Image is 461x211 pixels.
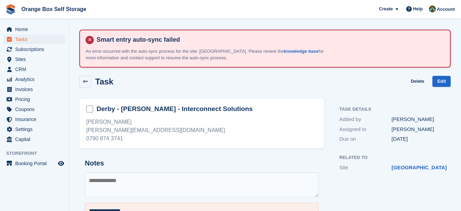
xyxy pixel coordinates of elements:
[392,115,444,123] div: [PERSON_NAME]
[392,135,444,143] div: [DATE]
[411,76,424,87] a: Delete
[392,164,447,170] a: [GEOGRAPHIC_DATA]
[3,74,65,84] a: menu
[392,125,444,133] div: [PERSON_NAME]
[3,54,65,64] a: menu
[15,114,57,124] span: Insurance
[3,34,65,44] a: menu
[15,44,57,54] span: Subscriptions
[429,6,436,12] img: Mike
[15,94,57,104] span: Pricing
[86,118,317,143] div: [PERSON_NAME] [PERSON_NAME][EMAIL_ADDRESS][DOMAIN_NAME] 0790 874 3741
[3,94,65,104] a: menu
[339,107,444,112] h2: Task Details
[15,24,57,34] span: Home
[339,115,392,123] div: Added by
[432,76,451,87] a: Edit
[85,159,319,167] h2: Notes
[3,124,65,134] a: menu
[3,159,65,168] a: menu
[15,134,57,144] span: Capital
[3,24,65,34] a: menu
[3,104,65,114] a: menu
[15,34,57,44] span: Tasks
[3,44,65,54] a: menu
[3,84,65,94] a: menu
[57,159,65,168] a: Preview store
[15,84,57,94] span: Invoices
[339,164,392,172] div: Site
[3,64,65,74] a: menu
[339,125,392,133] div: Assigned to
[15,74,57,84] span: Analytics
[97,104,253,113] h2: Derby - [PERSON_NAME] - Interconnect Solutions
[19,3,89,15] a: Orange Box Self Storage
[95,77,113,86] h2: Task
[437,6,455,13] span: Account
[15,64,57,74] span: CRM
[15,159,57,168] span: Booking Portal
[284,49,318,54] a: knowledge base
[15,124,57,134] span: Settings
[413,6,423,12] span: Help
[339,155,444,160] h2: Related to
[3,114,65,124] a: menu
[3,134,65,144] a: menu
[6,150,69,157] span: Storefront
[339,135,392,143] div: Due on
[6,4,16,14] img: stora-icon-8386f47178a22dfd0bd8f6a31ec36ba5ce8667c1dd55bd0f319d3a0aa187defe.svg
[94,36,444,44] h4: Smart entry auto-sync failed
[15,104,57,114] span: Coupons
[86,48,327,61] p: An error occurred with the auto-sync process for the site: [GEOGRAPHIC_DATA]. Please review the f...
[379,6,393,12] span: Create
[15,54,57,64] span: Sites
